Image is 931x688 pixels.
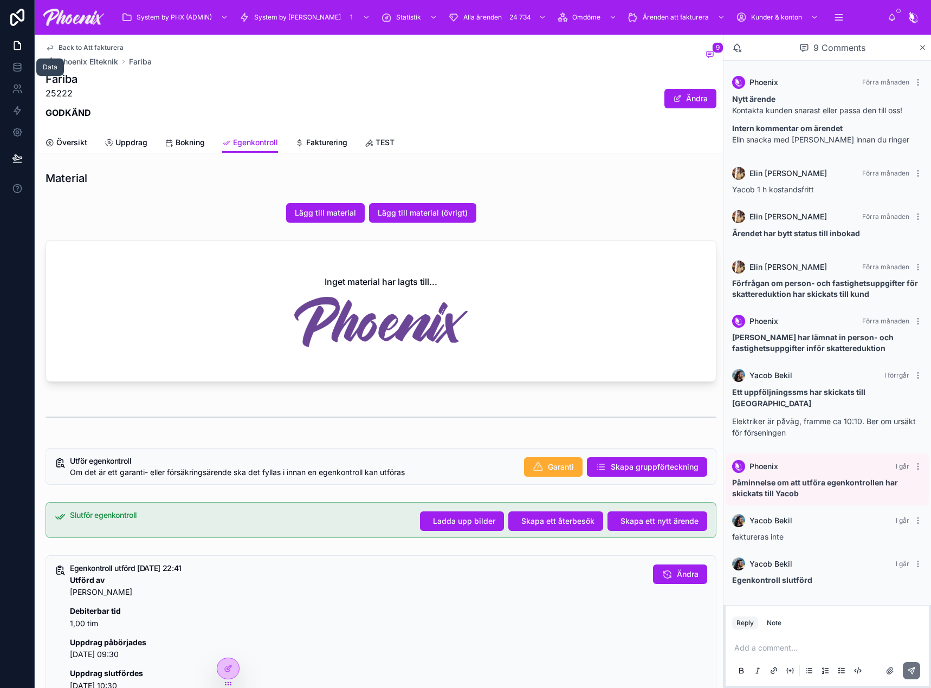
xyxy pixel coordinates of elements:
span: Phoenix Elteknik [59,56,118,67]
a: Ärenden att fakturera [624,8,730,27]
span: Ladda upp bilder [433,516,495,527]
a: Omdöme [554,8,622,27]
span: Skapa ett återbesök [521,516,594,527]
strong: Påminnelse om att utföra egenkontrollen har skickats till Yacob [732,478,898,498]
strong: GODKÄND [46,107,91,118]
span: System by [PERSON_NAME] [254,13,341,22]
div: scrollable content [113,5,888,29]
button: 9 [703,49,716,62]
a: Uppdrag [105,133,147,154]
button: Skapa gruppförteckning [587,457,707,477]
button: Ändra [664,89,716,108]
span: Förra månaden [862,263,909,271]
button: Ändra [653,564,707,584]
span: I förrgår [884,371,909,379]
span: Yacob Bekil [749,370,792,381]
span: Phoenix [749,461,778,472]
button: Garanti [524,457,583,477]
strong: Utförd av [70,575,105,585]
span: Bokning [176,137,205,148]
p: Kontakta kunden snarast eller passa den till oss! [732,93,922,116]
span: Elin [PERSON_NAME] [749,262,827,272]
p: Elin snacka med [PERSON_NAME] innan du ringer [732,122,922,145]
a: System by PHX (ADMIN) [118,8,234,27]
h2: Inget material har lagts till... [325,275,437,288]
span: Statistik [396,13,421,22]
span: Om det är ett garanti- eller försäkringsärende ska det fyllas i innan en egenkontroll kan utföras [70,468,405,477]
span: Fakturering [306,137,347,148]
h5: Utför egenkontroll [70,457,515,465]
p: [PERSON_NAME] [70,574,644,599]
button: Lägg till material [286,203,365,223]
span: Förra månaden [862,212,909,220]
strong: Intern kommentar om ärendet [732,124,843,133]
a: Fariba [129,56,152,67]
span: Förra månaden [862,317,909,325]
span: Ärenden att fakturera [643,13,709,22]
button: Reply [732,616,758,629]
div: Om det är ett garanti- eller försäkringsärende ska det fyllas i innan en egenkontroll kan utföras [70,467,515,478]
span: Översikt [56,137,87,148]
h1: Fariba [46,72,91,87]
span: 9 Comments [813,41,865,54]
button: Ladda upp bilder [420,511,504,531]
div: Data [43,63,57,72]
span: Skapa ett nytt ärende [620,516,699,527]
span: Skapa gruppförteckning [611,462,699,472]
p: 25222 [46,87,91,100]
button: Lägg till material (övrigt) [369,203,476,223]
span: Yacob Bekil [749,559,792,569]
span: Yacob 1 h kostandsfritt [732,185,814,194]
a: Phoenix Elteknik [46,56,118,67]
a: Bokning [165,133,205,154]
a: Kunder & konton [733,8,824,27]
strong: Debiterbar tid [70,606,121,615]
a: System by [PERSON_NAME]1 [236,8,376,27]
button: Skapa ett återbesök [508,511,603,531]
strong: Uppdrag slutfördes [70,668,143,678]
span: Kunder & konton [751,13,802,22]
h5: Egenkontroll utförd 2025-09-04 22:41 [70,564,644,572]
span: Elin [PERSON_NAME] [749,211,827,222]
span: Yacob Bekil [749,515,792,526]
span: 9 [712,42,723,53]
span: I går [896,516,909,524]
h5: Slutför egenkontroll [70,511,411,519]
strong: Ärendet har bytt status till inbokad [732,229,860,238]
span: TEST [376,137,395,148]
span: System by PHX (ADMIN) [137,13,212,22]
strong: Egenkontroll slutförd [732,575,812,585]
a: Alla ärenden24 734 [445,8,552,27]
h1: Material [46,171,87,186]
span: Lägg till material [295,207,356,218]
p: Elektriker är påväg, framme ca 10:10. Ber om ursäkt för förseningen [732,416,922,438]
span: Egenkontroll [233,137,278,148]
img: App logo [43,9,104,26]
span: Förra månaden [862,169,909,177]
span: Garanti [548,462,574,472]
a: Statistik [378,8,443,27]
span: Uppdrag [115,137,147,148]
a: Egenkontroll [222,133,278,153]
span: I går [896,560,909,568]
img: Inget material har lagts till... [294,297,468,347]
div: 1 [345,11,358,24]
strong: Uppdrag påbörjades [70,638,146,647]
p: 1,00 tim [70,605,644,630]
strong: Nytt ärende [732,94,775,103]
strong: Förfrågan om person- och fastighetsuppgifter för skattereduktion har skickats till kund [732,278,918,298]
p: [DATE] 09:30 [70,637,644,661]
a: TEST [365,133,395,154]
a: Översikt [46,133,87,154]
span: Back to Att fakturera [59,43,124,52]
span: Elin [PERSON_NAME] [749,168,827,179]
span: Phoenix [749,77,778,88]
span: faktureras inte [732,532,784,541]
button: Skapa ett nytt ärende [607,511,707,531]
span: Phoenix [749,316,778,327]
span: Lägg till material (övrigt) [378,207,468,218]
strong: [PERSON_NAME] har lämnat in person- och fastighetsuppgifter inför skattereduktion [732,333,894,353]
span: Alla ärenden [463,13,502,22]
span: I går [896,462,909,470]
span: Ändra [677,569,699,580]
